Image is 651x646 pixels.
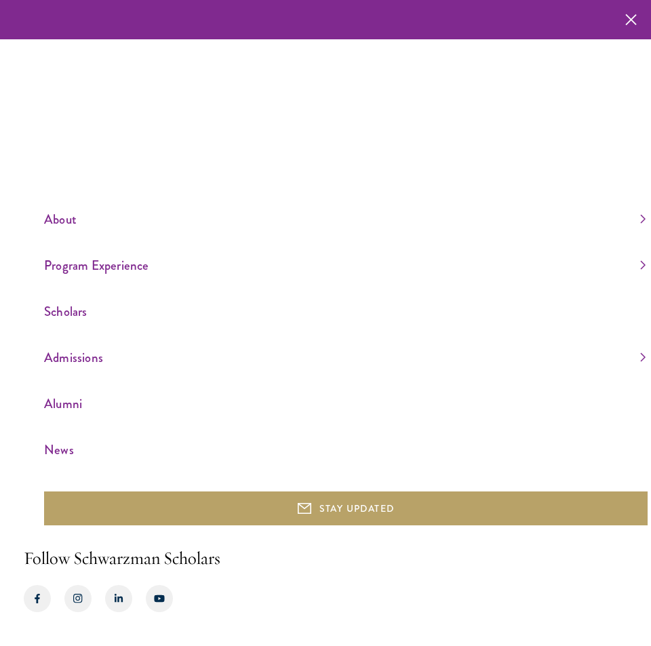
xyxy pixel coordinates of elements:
a: Alumni [44,392,646,415]
button: STAY UPDATED [44,491,648,525]
h2: Follow Schwarzman Scholars [24,546,627,571]
a: Admissions [44,346,646,369]
a: About [44,208,646,230]
a: Scholars [44,300,646,323]
a: News [44,439,646,461]
a: Program Experience [44,254,646,277]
